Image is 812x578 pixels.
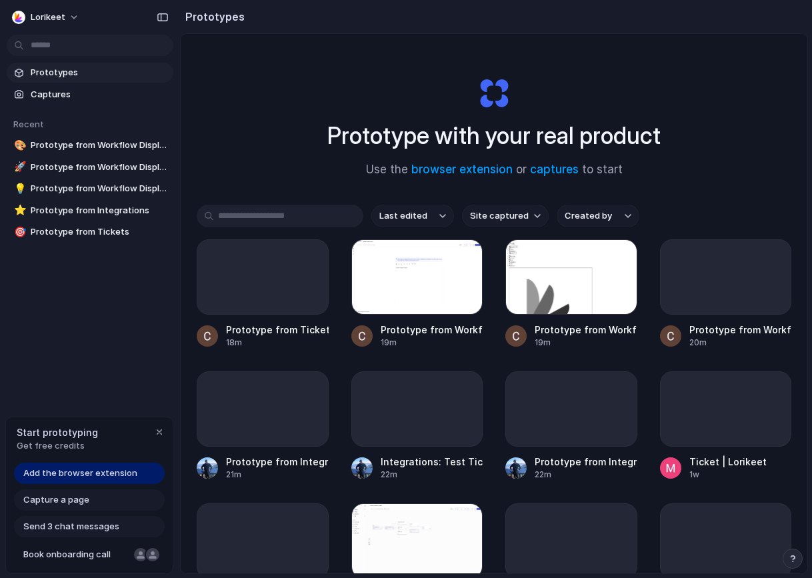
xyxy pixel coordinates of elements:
[535,455,637,469] div: Prototype from Integrations | Lorikeet
[505,371,637,481] a: Prototype from Integrations | Lorikeet22m
[381,323,483,337] div: Prototype from Workflow Display Name
[411,163,513,176] a: browser extension
[12,182,25,195] button: 💡
[7,85,173,105] a: Captures
[31,11,65,24] span: Lorikeet
[12,161,25,174] button: 🚀
[23,548,129,561] span: Book onboarding call
[31,88,168,101] span: Captures
[535,323,637,337] div: Prototype from Workflow Display Name
[689,469,767,481] div: 1w
[660,371,792,481] a: Ticket | Lorikeet1w
[689,323,792,337] div: Prototype from Workflow Display Name
[180,9,245,25] h2: Prototypes
[530,163,579,176] a: captures
[565,209,612,223] span: Created by
[7,63,173,83] a: Prototypes
[470,209,529,223] span: Site captured
[366,161,623,179] span: Use the or to start
[381,455,483,469] div: Integrations: Test Ticketing Button
[197,239,329,349] a: Prototype from Tickets18m
[31,204,168,217] span: Prototype from Integrations
[351,239,483,349] a: Prototype from Workflow Display NamePrototype from Workflow Display Name19m
[689,337,792,349] div: 20m
[381,337,483,349] div: 19m
[14,181,23,197] div: 💡
[13,119,44,129] span: Recent
[226,455,329,469] div: Prototype from Integrations
[31,225,168,239] span: Prototype from Tickets
[7,201,173,221] a: ⭐Prototype from Integrations
[14,225,23,240] div: 🎯
[12,139,25,152] button: 🎨
[23,493,89,507] span: Capture a page
[535,469,637,481] div: 22m
[23,467,137,480] span: Add the browser extension
[689,455,767,469] div: Ticket | Lorikeet
[381,469,483,481] div: 22m
[31,66,168,79] span: Prototypes
[7,7,86,28] button: Lorikeet
[17,439,98,453] span: Get free credits
[14,203,23,218] div: ⭐
[226,337,329,349] div: 18m
[505,239,637,349] a: Prototype from Workflow Display NamePrototype from Workflow Display Name19m
[226,323,329,337] div: Prototype from Tickets
[557,205,639,227] button: Created by
[7,222,173,242] a: 🎯Prototype from Tickets
[327,118,661,153] h1: Prototype with your real product
[7,157,173,177] a: 🚀Prototype from Workflow Display Name
[23,520,119,533] span: Send 3 chat messages
[14,463,165,484] a: Add the browser extension
[379,209,427,223] span: Last edited
[535,337,637,349] div: 19m
[133,547,149,563] div: Nicole Kubica
[145,547,161,563] div: Christian Iacullo
[31,161,168,174] span: Prototype from Workflow Display Name
[17,425,98,439] span: Start prototyping
[14,159,23,175] div: 🚀
[197,371,329,481] a: Prototype from Integrations21m
[7,135,173,155] a: 🎨Prototype from Workflow Display Name
[14,138,23,153] div: 🎨
[12,225,25,239] button: 🎯
[31,182,168,195] span: Prototype from Workflow Display Name
[14,544,165,565] a: Book onboarding call
[371,205,454,227] button: Last edited
[351,371,483,481] a: Integrations: Test Ticketing Button22m
[31,139,168,152] span: Prototype from Workflow Display Name
[660,239,792,349] a: Prototype from Workflow Display Name20m
[226,469,329,481] div: 21m
[7,179,173,199] a: 💡Prototype from Workflow Display Name
[462,205,549,227] button: Site captured
[12,204,25,217] button: ⭐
